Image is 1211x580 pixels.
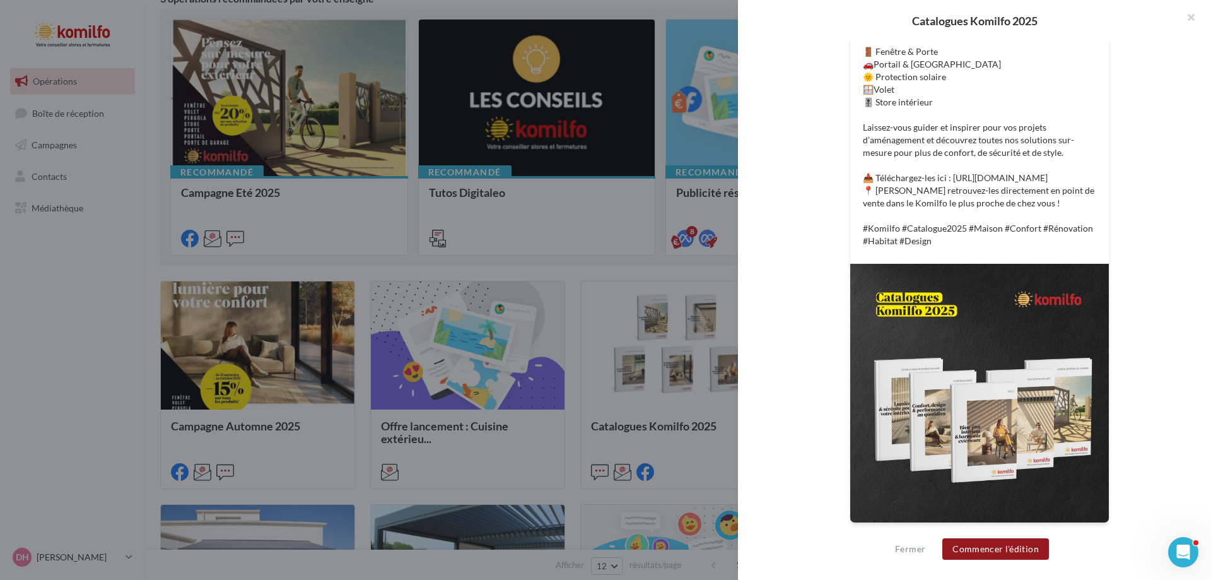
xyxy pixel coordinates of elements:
[890,542,930,557] button: Fermer
[942,538,1049,560] button: Commencer l'édition
[863,8,1096,247] p: Les 5 catalogues Komilfo 2025 sont désormais disponibles 🤩 🚪 Fenêtre & Porte 🚗Portail & [GEOGRAPH...
[1168,537,1198,567] iframe: Intercom live chat
[758,15,1191,27] div: Catalogues Komilfo 2025
[850,523,1109,540] div: La prévisualisation est non-contractuelle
